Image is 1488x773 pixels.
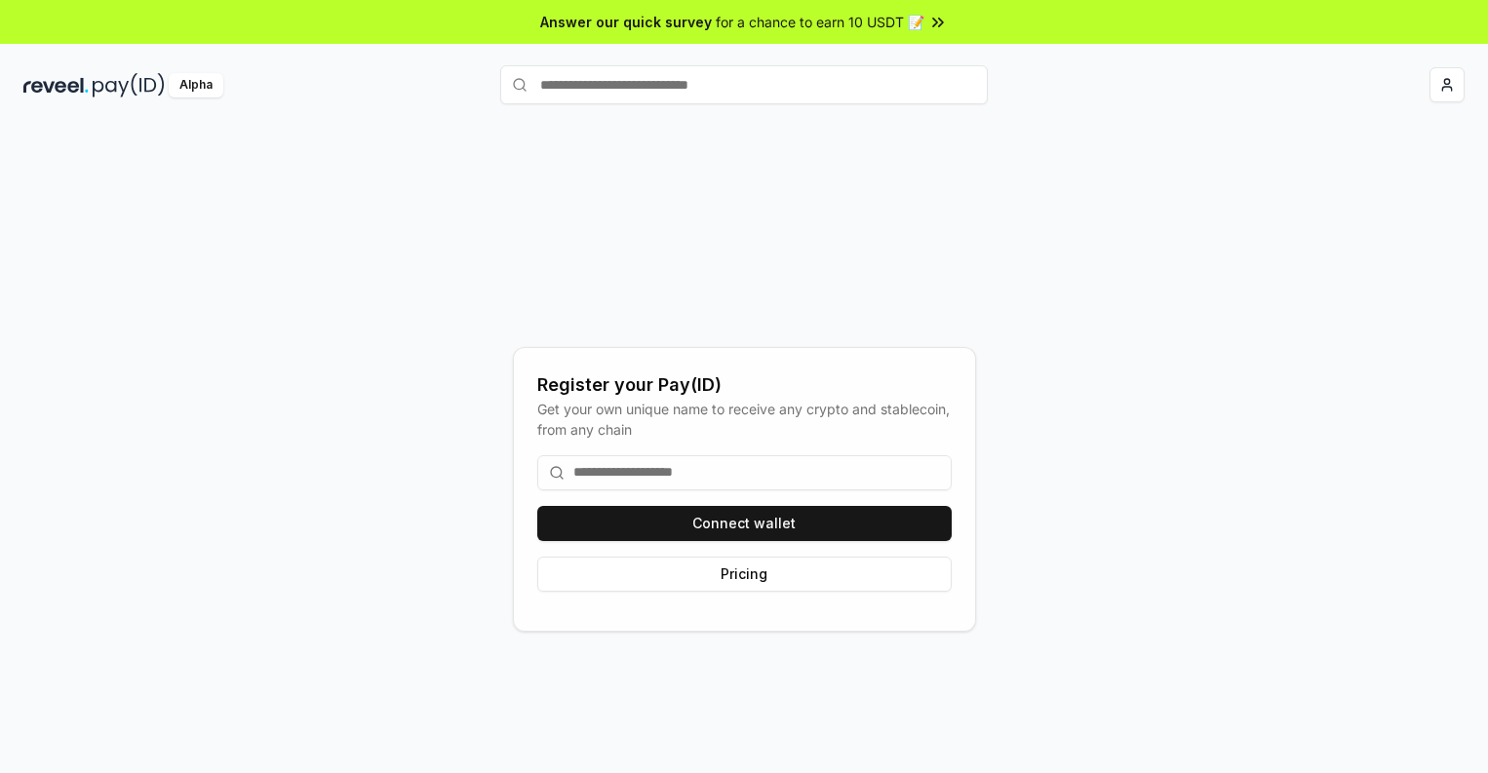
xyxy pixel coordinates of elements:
img: reveel_dark [23,73,89,97]
span: for a chance to earn 10 USDT 📝 [716,12,924,32]
div: Alpha [169,73,223,97]
button: Pricing [537,557,952,592]
img: pay_id [93,73,165,97]
div: Get your own unique name to receive any crypto and stablecoin, from any chain [537,399,952,440]
div: Register your Pay(ID) [537,371,952,399]
button: Connect wallet [537,506,952,541]
span: Answer our quick survey [540,12,712,32]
